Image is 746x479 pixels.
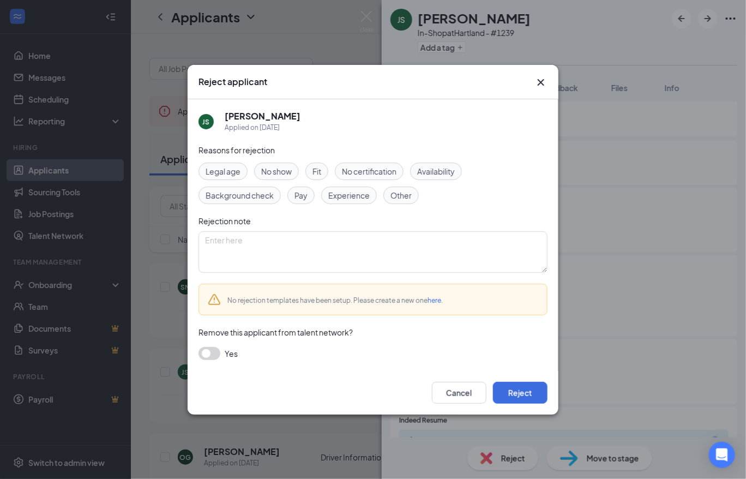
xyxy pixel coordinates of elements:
span: No rejection templates have been setup. Please create a new one . [227,296,443,304]
h3: Reject applicant [198,76,267,88]
span: Fit [312,165,321,177]
span: Remove this applicant from talent network? [198,327,353,337]
div: JS [203,117,210,126]
span: Reasons for rejection [198,145,275,155]
button: Reject [493,382,548,404]
span: Experience [328,189,370,201]
span: Legal age [206,165,240,177]
span: Yes [225,347,238,360]
div: Open Intercom Messenger [709,442,735,468]
span: Background check [206,189,274,201]
h5: [PERSON_NAME] [225,110,300,122]
span: No show [261,165,292,177]
svg: Cross [534,76,548,89]
svg: Warning [208,293,221,306]
a: here [428,296,441,304]
span: No certification [342,165,396,177]
div: Applied on [DATE] [225,122,300,133]
span: Availability [417,165,455,177]
span: Rejection note [198,216,251,226]
button: Close [534,76,548,89]
span: Pay [294,189,308,201]
span: Other [390,189,412,201]
button: Cancel [432,382,486,404]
